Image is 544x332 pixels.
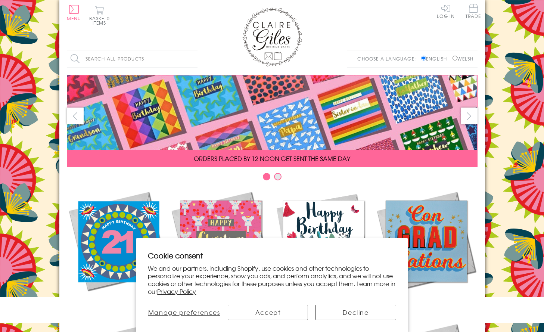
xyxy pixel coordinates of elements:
button: prev [67,108,84,124]
a: Christmas [170,190,272,307]
input: Search [190,50,198,67]
img: Claire Giles Greetings Cards [242,7,302,66]
span: Menu [67,15,81,22]
input: English [421,56,426,60]
div: Carousel Pagination [67,173,478,184]
button: Accept [228,305,308,320]
a: Birthdays [272,190,375,307]
button: next [461,108,478,124]
input: Welsh [453,56,457,60]
button: Manage preferences [148,305,220,320]
a: Trade [466,4,481,20]
button: Carousel Page 1 (Current Slide) [263,173,270,180]
p: Choose a language: [357,55,420,62]
a: New Releases [67,190,170,307]
span: ORDERS PLACED BY 12 NOON GET SENT THE SAME DAY [194,154,350,163]
span: Trade [466,4,481,18]
input: Search all products [67,50,198,67]
h2: Cookie consent [148,250,396,261]
span: Manage preferences [148,308,220,317]
p: We and our partners, including Shopify, use cookies and other technologies to personalize your ex... [148,264,396,295]
a: Academic [375,190,478,307]
button: Carousel Page 2 [274,173,282,180]
label: Welsh [453,55,474,62]
button: Menu [67,5,81,21]
a: Log In [437,4,455,18]
button: Basket0 items [89,6,110,25]
button: Decline [315,305,396,320]
span: 0 items [93,15,110,26]
a: Privacy Policy [157,287,196,296]
label: English [421,55,451,62]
